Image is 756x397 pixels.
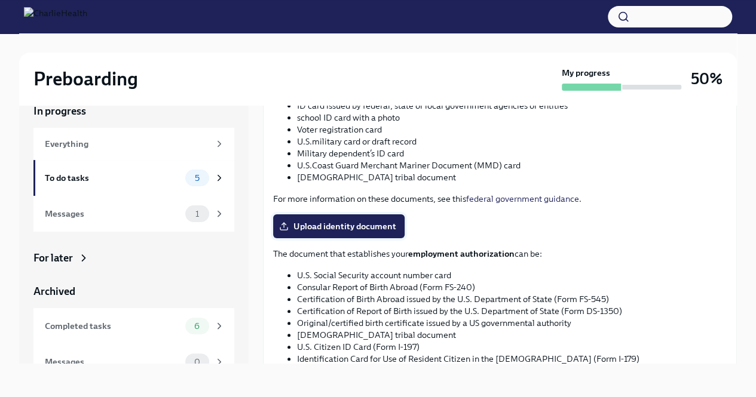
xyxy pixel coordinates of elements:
a: federal government guidance [466,193,579,204]
li: ID card issued by federal, state or local government agencies or entities [297,100,727,112]
div: Messages [45,355,180,368]
a: Messages0 [33,344,234,380]
strong: My progress [562,67,610,79]
li: U.S.military card or draft record [297,136,727,147]
a: Completed tasks6 [33,308,234,344]
span: 5 [188,174,207,183]
li: Original/certified birth certificate issued by a US governmental authority [297,317,727,329]
span: 1 [188,210,206,218]
li: Certification of Birth Abroad issued by the U.S. Department of State (Form FS-545) [297,293,727,305]
div: Messages [45,207,180,220]
li: Consular Report of Birth Abroad (Form FS-240) [297,281,727,293]
li: Certification of Report of Birth issued by the U.S. Department of State (Form DS-1350) [297,305,727,317]
li: Identification Card for Use of Resident Citizen in the [DEMOGRAPHIC_DATA] (Form I-179) [297,353,727,365]
div: For later [33,251,73,265]
label: Upload identity document [273,214,405,238]
a: Messages1 [33,196,234,232]
span: 6 [187,322,207,331]
h2: Preboarding [33,67,138,91]
a: Everything [33,128,234,160]
strong: employment authorization [408,248,515,259]
div: Everything [45,137,209,150]
li: U.S. Citizen ID Card (Form I-197) [297,341,727,353]
a: To do tasks5 [33,160,234,196]
li: U.S.Coast Guard Merchant Mariner Document (MMD) card [297,159,727,171]
span: Upload identity document [281,220,396,232]
h3: 50% [691,68,723,90]
li: school ID card with a photo [297,112,727,124]
p: The document that establishes your can be: [273,248,727,260]
li: Military dependent’s ID card [297,147,727,159]
span: 0 [187,358,207,367]
a: In progress [33,104,234,118]
p: For more information on these documents, see this . [273,193,727,205]
li: Voter registration card [297,124,727,136]
a: For later [33,251,234,265]
li: [DEMOGRAPHIC_DATA] tribal document [297,171,727,183]
div: Completed tasks [45,319,180,333]
a: Archived [33,284,234,298]
li: U.S. Social Security account number card [297,269,727,281]
img: CharlieHealth [24,7,87,26]
div: To do tasks [45,171,180,184]
li: [DEMOGRAPHIC_DATA] tribal document [297,329,727,341]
